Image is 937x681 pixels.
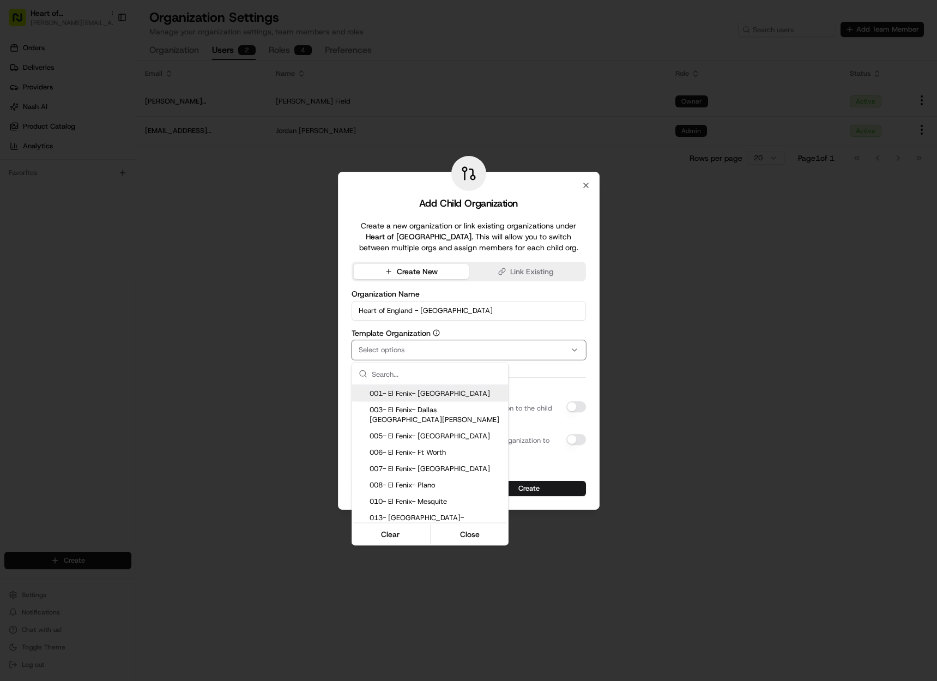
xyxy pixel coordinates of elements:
img: 1736555255976-a54dd68f-1ca7-489b-9aae-adbdc363a1c4 [22,170,31,179]
a: 💻API Documentation [88,240,179,260]
span: Pylon [108,271,132,279]
span: API Documentation [103,244,175,255]
span: Wisdom [PERSON_NAME] [34,170,116,178]
button: Start new chat [185,108,198,121]
span: 006- El Fenix- Ft Worth [370,448,504,457]
span: [DATE] [96,199,119,208]
span: 003- El Fenix- Dallas [GEOGRAPHIC_DATA][PERSON_NAME] [370,405,504,425]
span: [PERSON_NAME] [34,199,88,208]
div: 📗 [11,245,20,254]
img: 8571987876998_91fb9ceb93ad5c398215_72.jpg [23,105,43,124]
span: 010- El Fenix- Mesquite [370,497,504,507]
div: We're available if you need us! [49,116,150,124]
img: Wisdom Oko [11,159,28,180]
span: 008- El Fenix- Plano [370,480,504,490]
img: Nash [11,11,33,33]
span: 013- [GEOGRAPHIC_DATA]- [GEOGRAPHIC_DATA] [370,513,504,533]
button: Close [433,527,507,542]
span: 001- El Fenix- [GEOGRAPHIC_DATA] [370,389,504,399]
span: • [118,170,122,178]
button: Clear [353,527,428,542]
p: Welcome 👋 [11,44,198,62]
span: [DATE] [124,170,147,178]
span: 005- El Fenix- [GEOGRAPHIC_DATA] [370,431,504,441]
img: 1736555255976-a54dd68f-1ca7-489b-9aae-adbdc363a1c4 [11,105,31,124]
img: Gabrielle LeFevre [11,189,28,206]
span: 007- El Fenix- [GEOGRAPHIC_DATA] [370,464,504,474]
div: Start new chat [49,105,179,116]
div: Past conversations [11,142,73,151]
a: Powered byPylon [77,270,132,279]
div: Suggestions [352,385,508,545]
span: Knowledge Base [22,244,83,255]
input: Clear [28,71,180,82]
button: See all [169,140,198,153]
div: 💻 [92,245,101,254]
input: Search... [372,363,501,385]
a: 📗Knowledge Base [7,240,88,260]
span: • [90,199,94,208]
